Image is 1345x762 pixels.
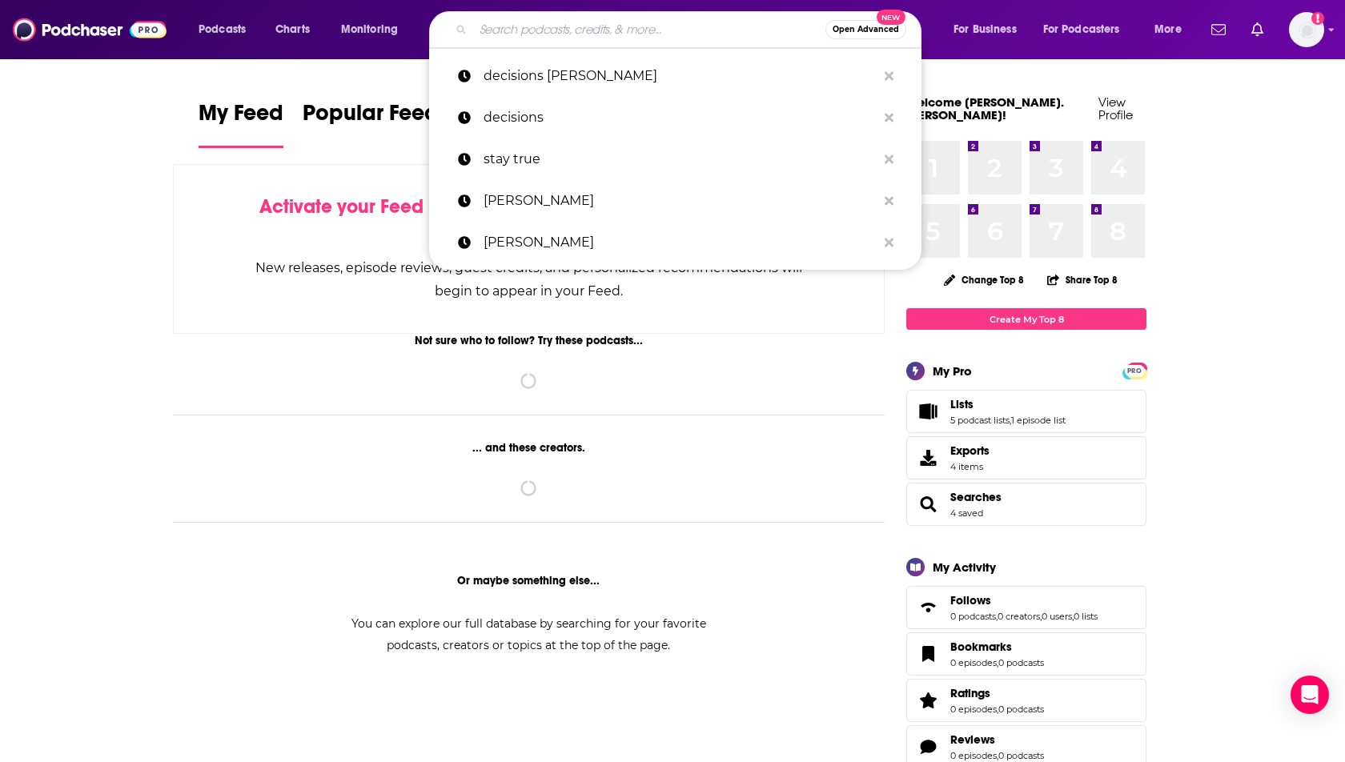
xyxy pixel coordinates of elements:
div: My Activity [933,559,996,575]
span: Follows [906,586,1146,629]
span: Exports [950,443,990,458]
a: [PERSON_NAME] [429,180,921,222]
div: Search podcasts, credits, & more... [444,11,937,48]
button: open menu [1143,17,1202,42]
p: decisions [484,97,877,138]
span: Podcasts [199,18,246,41]
a: Exports [906,436,1146,479]
span: New [877,10,905,25]
button: open menu [1033,17,1143,42]
a: 0 podcasts [998,657,1044,668]
span: , [996,611,998,622]
span: , [997,704,998,715]
a: 0 users [1042,611,1072,622]
a: Ratings [912,689,944,712]
span: Exports [912,447,944,469]
div: You can explore our full database by searching for your favorite podcasts, creators or topics at ... [331,613,725,656]
a: Popular Feed [303,99,439,148]
span: Popular Feed [303,99,439,136]
svg: Add a profile image [1311,12,1324,25]
a: 0 episodes [950,750,997,761]
a: 0 episodes [950,657,997,668]
a: Follows [950,593,1098,608]
button: open menu [942,17,1037,42]
a: Show notifications dropdown [1205,16,1232,43]
span: Open Advanced [833,26,899,34]
div: Open Intercom Messenger [1291,676,1329,714]
input: Search podcasts, credits, & more... [473,17,825,42]
span: , [997,750,998,761]
a: 0 podcasts [998,750,1044,761]
a: 0 lists [1074,611,1098,622]
button: open menu [187,17,267,42]
span: Follows [950,593,991,608]
p: kayla barnes [484,222,877,263]
span: , [1010,415,1011,426]
button: Open AdvancedNew [825,20,906,39]
button: Share Top 8 [1046,264,1118,295]
span: PRO [1125,365,1144,377]
span: Reviews [950,732,995,747]
a: My Feed [199,99,283,148]
span: Monitoring [341,18,398,41]
div: by following Podcasts, Creators, Lists, and other Users! [254,195,804,242]
span: My Feed [199,99,283,136]
a: Searches [950,490,1002,504]
span: Lists [950,397,974,411]
span: Logged in as heidi.egloff [1289,12,1324,47]
p: mark sisson [484,180,877,222]
span: , [1072,611,1074,622]
span: Charts [275,18,310,41]
a: 0 podcasts [950,611,996,622]
a: View Profile [1098,94,1133,122]
img: User Profile [1289,12,1324,47]
a: stay true [429,138,921,180]
p: stay true [484,138,877,180]
a: 0 creators [998,611,1040,622]
a: Lists [912,400,944,423]
span: Ratings [906,679,1146,722]
a: Bookmarks [950,640,1044,654]
a: decisions [429,97,921,138]
span: Searches [906,483,1146,526]
a: Follows [912,596,944,619]
a: 4 saved [950,507,983,519]
span: For Podcasters [1043,18,1120,41]
a: decisions [PERSON_NAME] [429,55,921,97]
span: Activate your Feed [259,195,424,219]
button: open menu [330,17,419,42]
div: Not sure who to follow? Try these podcasts... [173,334,885,347]
span: Bookmarks [950,640,1012,654]
div: ... and these creators. [173,441,885,455]
a: PRO [1125,364,1144,376]
a: 5 podcast lists [950,415,1010,426]
div: My Pro [933,363,972,379]
a: Reviews [950,732,1044,747]
a: 0 podcasts [998,704,1044,715]
div: Or maybe something else... [173,574,885,588]
a: 0 episodes [950,704,997,715]
span: 4 items [950,461,990,472]
a: Lists [950,397,1066,411]
div: New releases, episode reviews, guest credits, and personalized recommendations will begin to appe... [254,256,804,303]
span: More [1154,18,1182,41]
button: Show profile menu [1289,12,1324,47]
a: Show notifications dropdown [1245,16,1270,43]
a: Create My Top 8 [906,308,1146,330]
a: Welcome [PERSON_NAME].[PERSON_NAME]! [906,94,1064,122]
span: , [997,657,998,668]
a: Charts [265,17,319,42]
a: [PERSON_NAME] [429,222,921,263]
a: Bookmarks [912,643,944,665]
a: 1 episode list [1011,415,1066,426]
span: Ratings [950,686,990,700]
a: Reviews [912,736,944,758]
a: Ratings [950,686,1044,700]
span: , [1040,611,1042,622]
button: Change Top 8 [934,270,1034,290]
img: Podchaser - Follow, Share and Rate Podcasts [13,14,167,45]
span: For Business [954,18,1017,41]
